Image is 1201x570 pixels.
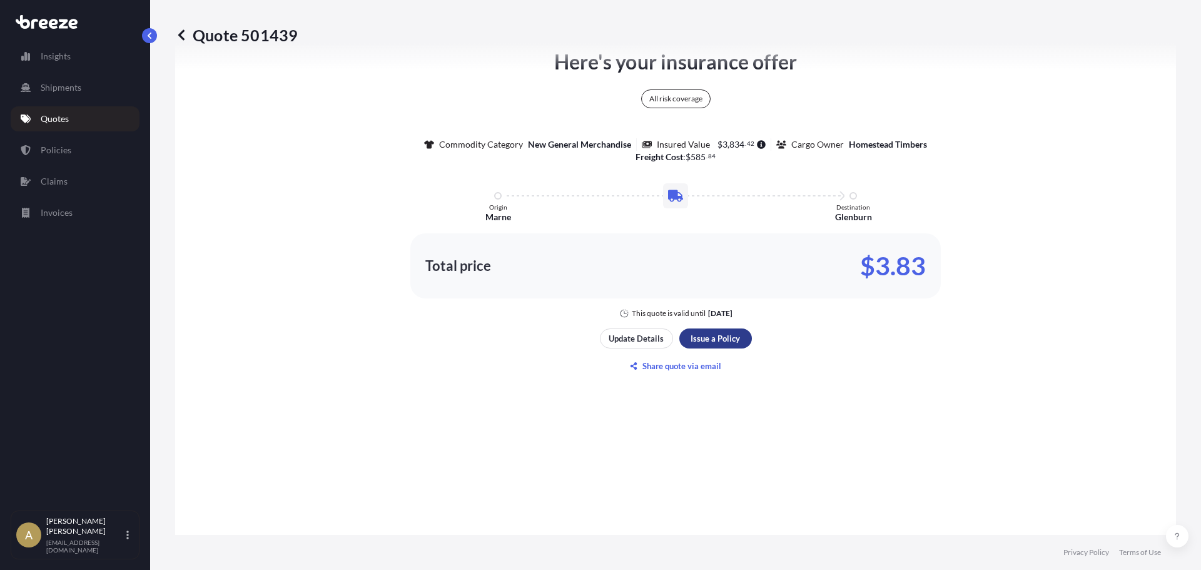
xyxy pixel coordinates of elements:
[860,256,926,276] p: $3.83
[722,140,727,149] span: 3
[636,151,716,163] p: :
[528,138,631,151] p: New General Merchandise
[11,200,139,225] a: Invoices
[691,332,740,345] p: Issue a Policy
[25,529,33,541] span: A
[849,138,927,151] p: Homestead Timbers
[727,140,729,149] span: ,
[729,140,744,149] span: 834
[425,260,491,272] p: Total price
[41,206,73,219] p: Invoices
[835,211,872,223] p: Glenburn
[691,153,706,161] span: 585
[11,169,139,194] a: Claims
[41,81,81,94] p: Shipments
[11,106,139,131] a: Quotes
[41,50,71,63] p: Insights
[1063,547,1109,557] a: Privacy Policy
[41,144,71,156] p: Policies
[1119,547,1161,557] a: Terms of Use
[717,140,722,149] span: $
[706,154,707,158] span: .
[41,175,68,188] p: Claims
[11,75,139,100] a: Shipments
[708,154,716,158] span: 84
[485,211,511,223] p: Marne
[439,138,523,151] p: Commodity Category
[642,360,721,372] p: Share quote via email
[636,151,683,162] b: Freight Cost
[686,153,691,161] span: $
[657,138,710,151] p: Insured Value
[791,138,844,151] p: Cargo Owner
[11,138,139,163] a: Policies
[632,308,706,318] p: This quote is valid until
[489,203,507,211] p: Origin
[46,516,124,536] p: [PERSON_NAME] [PERSON_NAME]
[11,44,139,69] a: Insights
[600,328,673,349] button: Update Details
[46,539,124,554] p: [EMAIL_ADDRESS][DOMAIN_NAME]
[679,328,752,349] button: Issue a Policy
[609,332,664,345] p: Update Details
[747,141,754,146] span: 42
[41,113,69,125] p: Quotes
[175,25,298,45] p: Quote 501439
[745,141,746,146] span: .
[836,203,870,211] p: Destination
[600,356,752,376] button: Share quote via email
[641,89,711,108] div: All risk coverage
[708,308,732,318] p: [DATE]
